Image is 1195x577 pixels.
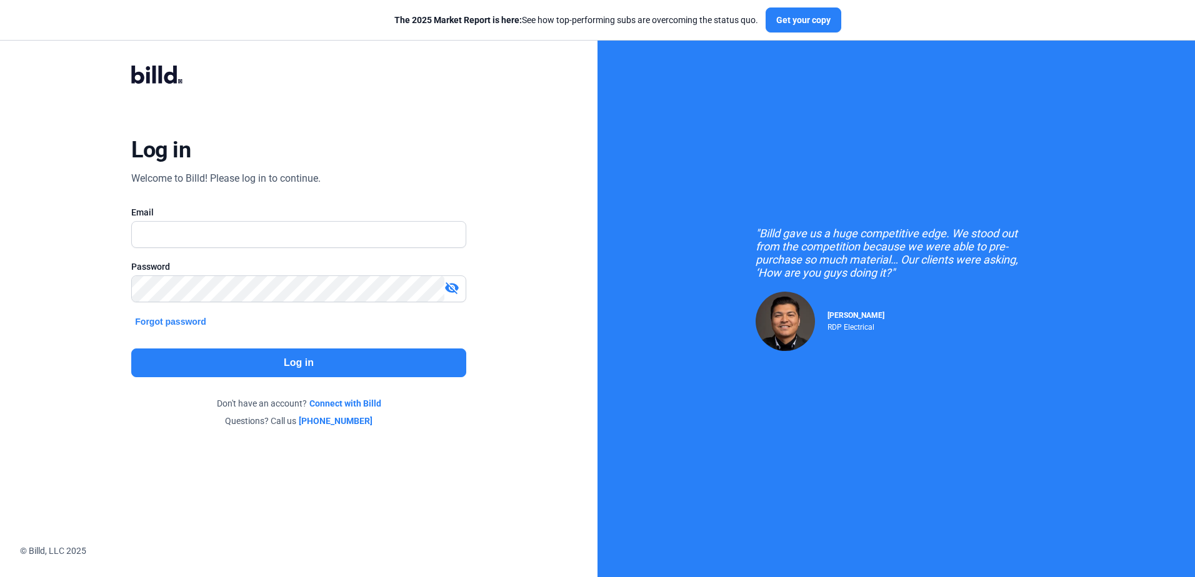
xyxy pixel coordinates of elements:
div: "Billd gave us a huge competitive edge. We stood out from the competition because we were able to... [756,227,1037,279]
a: Connect with Billd [309,397,381,410]
span: [PERSON_NAME] [827,311,884,320]
button: Forgot password [131,315,210,328]
div: Welcome to Billd! Please log in to continue. [131,171,321,186]
div: RDP Electrical [827,320,884,332]
div: Log in [131,136,191,164]
button: Log in [131,348,466,377]
div: Password [131,260,466,273]
mat-icon: visibility_off [444,280,459,295]
div: Questions? Call us [131,415,466,427]
div: See how top-performing subs are overcoming the status quo. [394,14,758,26]
button: Get your copy [766,7,841,32]
div: Email [131,206,466,219]
div: Don't have an account? [131,397,466,410]
img: Raul Pacheco [756,292,815,351]
a: [PHONE_NUMBER] [299,415,372,427]
span: The 2025 Market Report is here: [394,15,522,25]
